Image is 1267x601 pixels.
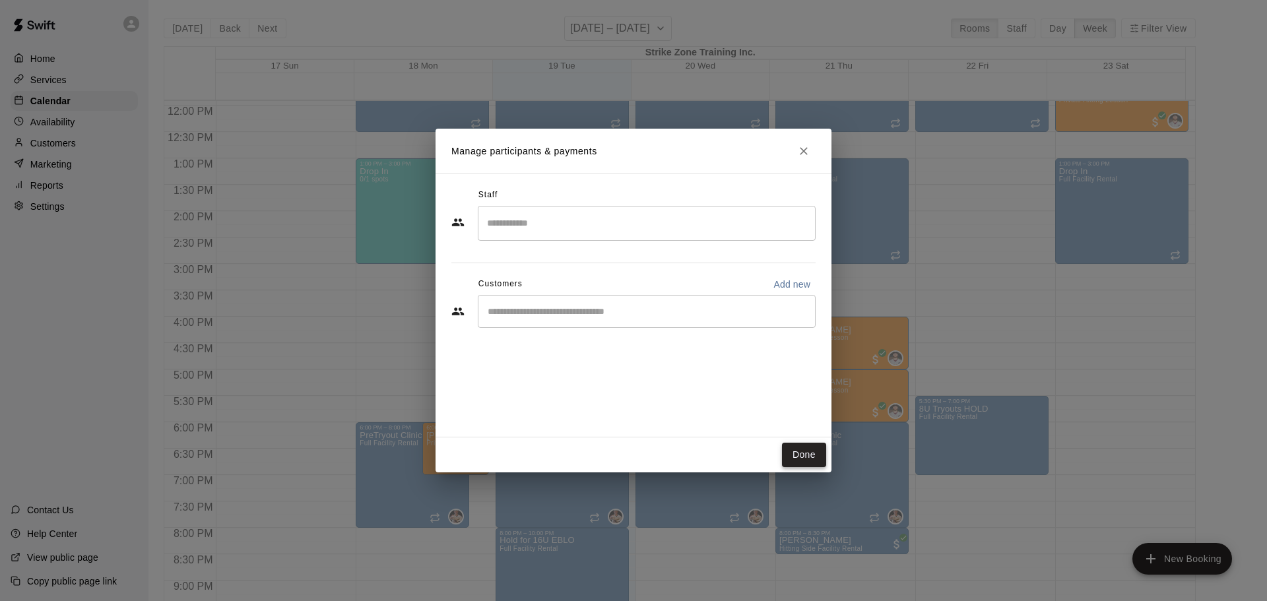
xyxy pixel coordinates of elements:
[478,274,523,295] span: Customers
[451,305,465,318] svg: Customers
[768,274,816,295] button: Add new
[478,185,498,206] span: Staff
[792,139,816,163] button: Close
[451,144,597,158] p: Manage participants & payments
[773,278,810,291] p: Add new
[478,295,816,328] div: Start typing to search customers...
[782,443,826,467] button: Done
[478,206,816,241] div: Search staff
[451,216,465,229] svg: Staff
